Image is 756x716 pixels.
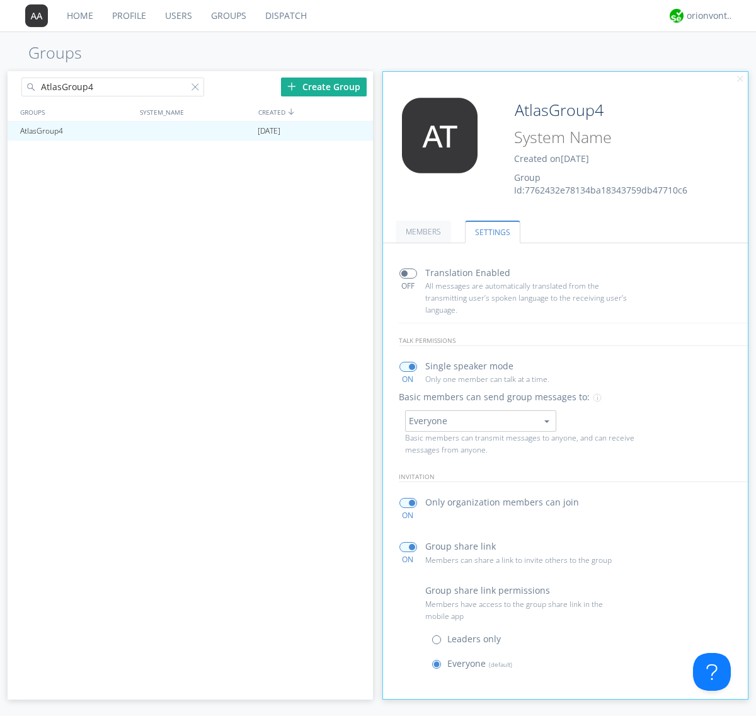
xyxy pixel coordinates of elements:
div: GROUPS [17,103,134,121]
div: ON [394,374,422,384]
a: MEMBERS [396,221,451,243]
div: orionvontas+atlas+automation+org2 [687,9,734,22]
img: plus.svg [287,82,296,91]
p: Everyone [447,657,512,671]
div: OFF [394,280,422,291]
img: 373638.png [392,98,487,173]
div: ON [394,510,422,521]
a: AtlasGroup4[DATE] [8,122,373,141]
div: SYSTEM_NAME [137,103,255,121]
div: Create Group [281,78,367,96]
p: Only one member can talk at a time. [425,373,627,385]
input: Search groups [21,78,204,96]
p: Group share link permissions [425,584,550,598]
span: [DATE] [561,153,589,165]
p: Members can share a link to invite others to the group [425,554,627,566]
p: Members have access to the group share link in the mobile app [425,598,627,622]
img: cancel.svg [736,75,745,84]
p: Leaders only [447,632,501,646]
p: Basic members can transmit messages to anyone, and can receive messages from anyone. [405,432,641,456]
a: SETTINGS [465,221,520,243]
p: Single speaker mode [425,359,513,373]
img: 373638.png [25,4,48,27]
span: (default) [486,660,512,669]
span: Group Id: 7762432e78134ba18343759db47710c6 [514,171,687,196]
span: [DATE] [258,122,280,141]
p: Only organization members can join [425,495,579,509]
div: CREATED [255,103,374,121]
img: 29d36aed6fa347d5a1537e7736e6aa13 [670,9,684,23]
iframe: Toggle Customer Support [693,653,731,691]
p: invitation [399,471,748,482]
input: System Name [510,125,713,149]
div: ON [394,554,422,565]
span: Created on [514,153,589,165]
p: talk permissions [399,335,748,346]
input: Group Name [510,98,713,123]
p: All messages are automatically translated from the transmitting user’s spoken language to the rec... [425,280,627,316]
button: Everyone [405,410,556,432]
p: Basic members can send group messages to: [399,390,590,404]
div: AtlasGroup4 [17,122,135,141]
p: Translation Enabled [425,266,510,280]
p: Group share link [425,540,496,553]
